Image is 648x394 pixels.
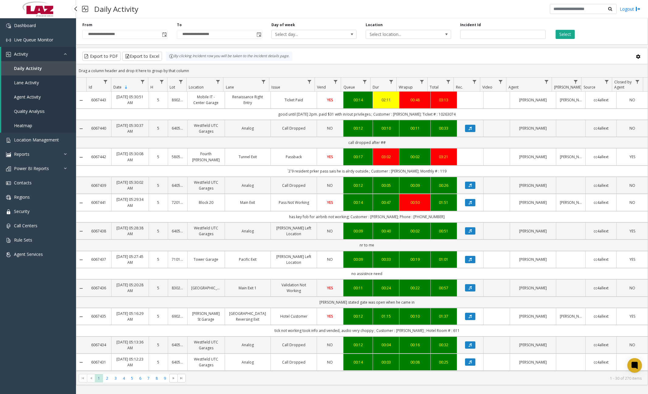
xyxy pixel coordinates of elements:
[589,154,613,160] a: cc4allext
[271,22,295,28] label: Day of week
[321,228,340,234] a: NO
[172,256,184,262] a: 710135
[620,125,644,131] a: NO
[347,183,369,188] a: 00:12
[153,228,164,234] a: 5
[172,285,184,291] a: 830202
[377,154,395,160] a: 03:02
[434,285,453,291] div: 00:57
[434,228,453,234] a: 00:51
[620,97,644,103] a: NO
[589,125,613,131] a: cc4allext
[153,154,164,160] a: 5
[14,94,41,100] span: Agent Activity
[14,237,32,243] span: Rule Sets
[377,342,395,348] div: 00:04
[1,47,76,61] a: Activity
[366,22,383,28] label: Location
[327,228,333,234] span: NO
[403,285,426,291] div: 00:22
[255,30,262,39] span: Toggle popup
[327,200,333,205] span: YES
[153,256,164,262] a: 5
[274,282,313,294] a: Validation Not Working
[76,314,86,319] a: Collapse Details
[90,228,108,234] a: 6067438
[633,78,642,86] a: Closed by Agent Filter Menu
[274,342,313,348] a: Call Dropped
[274,254,313,265] a: [PERSON_NAME] Left Location
[169,54,174,59] img: infoIcon.svg
[229,256,267,262] a: Pacific Exit
[14,251,43,257] span: Agent Services
[229,311,267,322] a: [GEOGRAPHIC_DATA] Reversing Exit
[629,257,635,262] span: YES
[403,97,426,103] a: 00:48
[589,256,613,262] a: cc4allext
[229,154,267,160] a: Tunnel Exit
[560,313,582,319] a: [PERSON_NAME]
[191,256,221,262] a: Tower Garage
[470,78,478,86] a: Rec. Filter Menu
[434,256,453,262] div: 01:01
[86,166,648,177] td: `2`9 resident prker pass sais he is alrdy outside.; Customer : [PERSON_NAME]; Monthly # : 119
[403,183,426,188] a: 00:09
[76,257,86,262] a: Collapse Details
[377,285,395,291] a: 00:24
[327,257,333,262] span: NO
[331,78,340,86] a: Vend Filter Menu
[191,225,221,237] a: Westfield UTC Garages
[620,285,644,291] a: NO
[191,311,221,322] a: [PERSON_NAME] St Garage
[6,152,11,157] img: 'icon'
[274,200,313,205] a: Pass Not Working
[327,183,333,188] span: NO
[139,78,147,86] a: Date Filter Menu
[620,200,644,205] a: NO
[589,183,613,188] a: cc4allext
[327,342,333,347] span: NO
[377,313,395,319] a: 01:15
[153,125,164,131] a: 5
[629,285,635,291] span: NO
[90,342,108,348] a: 6067434
[191,339,221,351] a: Westfield UTC Garages
[191,285,221,291] a: [GEOGRAPHIC_DATA]
[347,200,369,205] a: 00:14
[403,200,426,205] a: 00:50
[629,97,635,103] span: NO
[620,313,644,319] a: YES
[444,78,452,86] a: Total Filter Menu
[560,154,582,160] a: [PERSON_NAME]
[434,183,453,188] div: 00:26
[229,183,267,188] a: Analog
[191,200,221,205] a: Block 20
[6,52,11,57] img: 'icon'
[434,313,453,319] div: 01:37
[514,183,552,188] a: [PERSON_NAME]
[321,256,340,262] a: NO
[14,51,28,57] span: Activity
[629,200,635,205] span: NO
[589,200,613,205] a: cc4allext
[14,108,45,114] span: Quality Analysis
[560,200,582,205] a: [PERSON_NAME]
[403,125,426,131] a: 00:11
[347,313,369,319] div: 00:12
[377,228,395,234] a: 00:40
[229,228,267,234] a: Analog
[629,228,635,234] span: YES
[115,197,145,208] a: [DATE] 05:29:34 AM
[115,339,145,351] a: [DATE] 05:13:36 AM
[514,125,552,131] a: [PERSON_NAME]
[6,23,11,28] img: 'icon'
[514,228,552,234] a: [PERSON_NAME]
[572,78,580,86] a: Parker Filter Menu
[6,209,11,214] img: 'icon'
[172,342,184,348] a: 640580
[153,200,164,205] a: 5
